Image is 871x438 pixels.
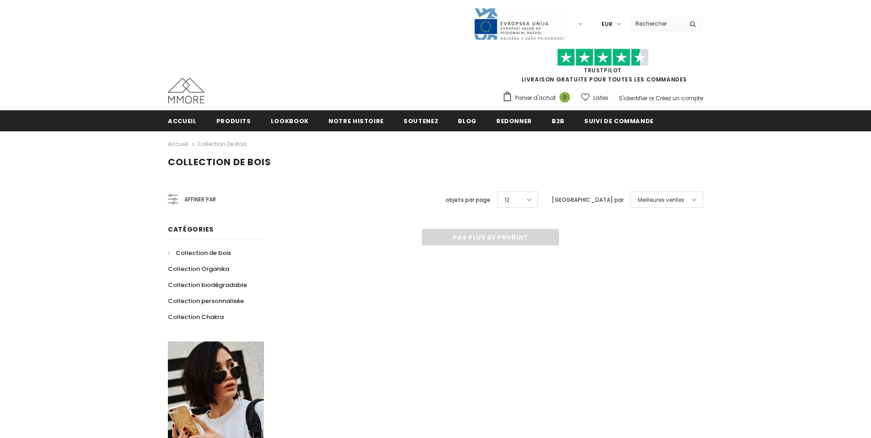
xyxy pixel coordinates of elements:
a: Accueil [168,139,188,150]
span: Suivi de commande [584,117,654,125]
a: TrustPilot [584,66,622,74]
span: Accueil [168,117,197,125]
span: Collection personnalisée [168,297,244,305]
span: Lookbook [271,117,309,125]
a: Collection biodégradable [168,277,247,293]
span: 12 [505,195,510,205]
input: Search Site [630,17,683,30]
span: Affiner par [184,195,216,205]
img: Faites confiance aux étoiles pilotes [557,49,649,66]
a: Notre histoire [328,110,384,131]
span: 0 [559,92,570,103]
span: B2B [552,117,565,125]
a: Redonner [496,110,532,131]
a: Suivi de commande [584,110,654,131]
span: EUR [602,20,613,29]
span: Collection Organika [168,265,229,273]
label: objets par page [446,195,490,205]
span: Produits [216,117,251,125]
span: Collection Chakra [168,313,224,321]
span: Listes [593,93,608,103]
a: Listes [581,90,608,106]
span: Collection de bois [168,156,271,168]
a: Collection Organika [168,261,229,277]
img: Javni Razpis [473,7,565,41]
a: Collection de bois [168,245,231,261]
a: Javni Razpis [473,20,565,27]
a: B2B [552,110,565,131]
a: Collection de bois [197,140,247,148]
a: Collection Chakra [168,309,224,325]
a: Panier d'achat 0 [502,91,575,105]
span: Collection biodégradable [168,281,247,289]
span: Redonner [496,117,532,125]
img: Cas MMORE [168,78,204,103]
label: [GEOGRAPHIC_DATA] par [552,195,624,205]
span: Blog [458,117,477,125]
a: Blog [458,110,477,131]
span: Notre histoire [328,117,384,125]
span: soutenez [403,117,438,125]
span: or [649,94,654,102]
span: Catégories [168,225,214,234]
span: Panier d'achat [515,93,556,103]
span: Meilleures ventes [638,195,684,205]
a: Accueil [168,110,197,131]
a: Créez un compte [656,94,703,102]
a: soutenez [403,110,438,131]
span: Collection de bois [176,249,231,257]
span: LIVRAISON GRATUITE POUR TOUTES LES COMMANDES [502,53,703,83]
a: S'identifier [619,94,647,102]
a: Produits [216,110,251,131]
a: Lookbook [271,110,309,131]
a: Collection personnalisée [168,293,244,309]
